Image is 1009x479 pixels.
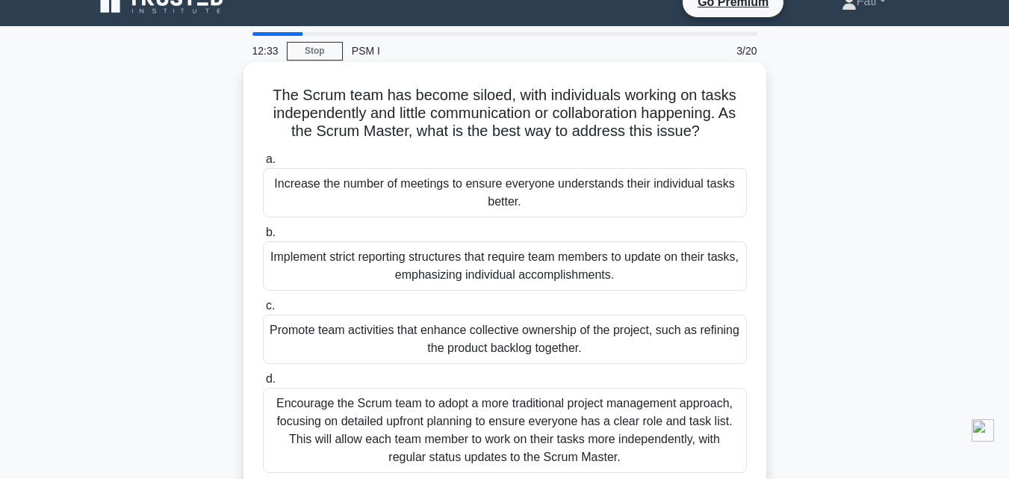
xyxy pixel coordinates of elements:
[263,388,747,473] div: Encourage the Scrum team to adopt a more traditional project management approach, focusing on det...
[261,86,748,141] h5: The Scrum team has become siloed, with individuals working on tasks independently and little comm...
[263,241,747,291] div: Implement strict reporting structures that require team members to update on their tasks, emphasi...
[679,36,766,66] div: 3/20
[266,299,275,312] span: c.
[266,152,276,165] span: a.
[266,372,276,385] span: d.
[343,36,548,66] div: PSM I
[287,42,343,61] a: Stop
[263,168,747,217] div: Increase the number of meetings to ensure everyone understands their individual tasks better.
[263,315,747,364] div: Promote team activities that enhance collective ownership of the project, such as refining the pr...
[266,226,276,238] span: b.
[243,36,287,66] div: 12:33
